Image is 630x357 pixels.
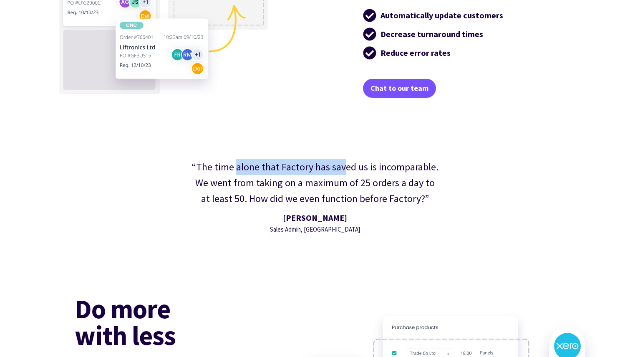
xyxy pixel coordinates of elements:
[75,295,267,349] h2: Do more with less
[191,159,439,207] div: “The time alone that Factory has saved us is incomparable. We went from taking on a maximum of 25...
[381,29,483,39] strong: Decrease turnaround times
[381,47,451,58] strong: Reduce error rates
[270,225,360,235] div: Sales Admin, [GEOGRAPHIC_DATA]
[381,10,503,20] strong: Automatically update customers
[588,317,630,357] iframe: Chat Widget
[283,212,347,223] strong: [PERSON_NAME]
[363,79,436,98] a: Chat to our team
